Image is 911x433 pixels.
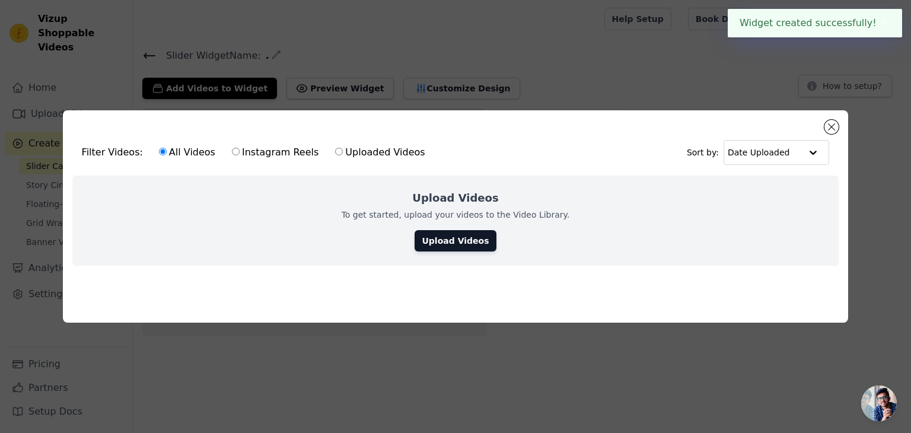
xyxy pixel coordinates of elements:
[231,145,319,160] label: Instagram Reels
[824,120,839,134] button: Close modal
[687,140,830,165] div: Sort by:
[412,190,498,206] h2: Upload Videos
[342,209,570,221] p: To get started, upload your videos to the Video Library.
[335,145,425,160] label: Uploaded Videos
[415,230,496,251] a: Upload Videos
[877,16,890,30] button: Close
[728,9,902,37] div: Widget created successfully!
[82,139,432,166] div: Filter Videos:
[861,386,897,421] a: Open chat
[158,145,216,160] label: All Videos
